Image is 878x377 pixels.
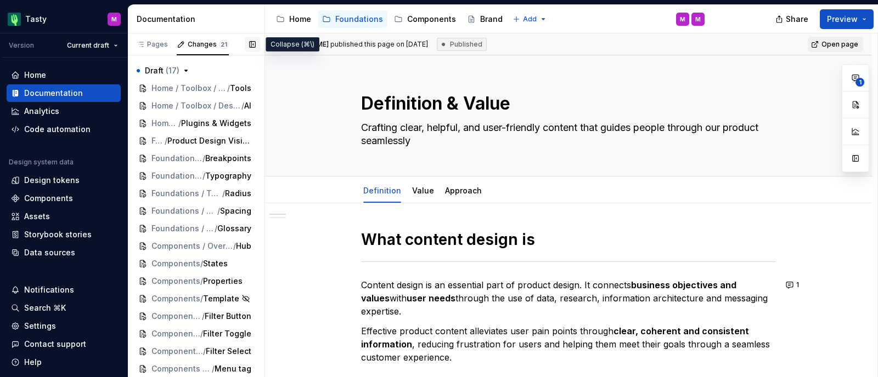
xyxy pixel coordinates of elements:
[134,97,258,115] a: Home / Toolbox / Design Tools/AI
[134,167,258,185] a: Foundations / Tokens/Typography
[151,118,178,129] span: Home / Toolbox / Design Tools
[7,281,121,299] button: Notifications
[266,37,319,52] div: Collapse (⌘\)
[7,335,121,353] button: Contact support
[827,14,858,25] span: Preview
[408,179,438,202] div: Value
[151,100,241,111] span: Home / Toolbox / Design Tools
[509,12,550,27] button: Add
[165,135,167,146] span: /
[134,202,258,220] a: Foundations / Tokens/Spacing
[770,9,815,29] button: Share
[361,278,776,318] p: Content design is an essential part of product design. It connects with through the use of data, ...
[134,115,258,132] a: Home / Toolbox / Design Tools/Plugins & Widgets
[236,241,251,252] span: Hub
[7,226,121,243] a: Storybook stories
[151,170,202,181] span: Foundations / Tokens
[363,186,401,195] a: Definition
[24,339,86,350] div: Contact support
[151,135,165,146] span: Foundations / Design Principles
[24,211,50,222] div: Assets
[7,299,121,317] button: Search ⌘K
[151,293,200,304] span: Components
[24,229,92,240] div: Storybook stories
[361,324,776,364] p: Effective product content alleviates user pain points through , reducing frustration for users an...
[134,255,258,272] a: Components/States
[134,132,258,150] a: Foundations / Design Principles/Product Design Vision
[178,118,181,129] span: /
[24,357,42,368] div: Help
[335,14,383,25] div: Foundations
[7,121,121,138] a: Code automation
[24,302,66,313] div: Search ⌘K
[783,277,804,293] button: 1
[151,258,200,269] span: Components
[205,170,251,181] span: Typography
[220,205,251,216] span: Spacing
[151,205,217,216] span: Foundations / Tokens
[134,79,258,97] a: Home / Toolbox / Design Tools/Tools
[786,14,808,25] span: Share
[318,10,387,28] a: Foundations
[361,230,535,249] strong: What content design is
[203,276,243,287] span: Properties
[134,290,258,307] a: Components/Template
[407,293,455,304] strong: user needs
[217,223,251,234] span: Glossary
[200,276,203,287] span: /
[202,311,205,322] span: /
[463,10,507,28] a: Brand
[151,83,227,94] span: Home / Toolbox / Design Tools
[151,328,200,339] span: Components / Inputs & Selection / Filters
[151,241,233,252] span: Components / Overview
[7,84,121,102] a: Documentation
[145,65,179,76] span: Draft
[205,311,251,322] span: Filter Button
[166,66,179,75] span: ( 17 )
[7,244,121,261] a: Data sources
[217,205,220,216] span: /
[445,186,482,195] a: Approach
[820,9,874,29] button: Preview
[233,241,236,252] span: /
[136,40,168,49] div: Pages
[202,170,205,181] span: /
[151,223,215,234] span: Foundations / Resources
[808,37,863,52] a: Open page
[188,40,229,49] div: Changes
[24,88,83,99] div: Documentation
[390,10,460,28] a: Components
[134,325,258,342] a: Components / Inputs & Selection / Filters/Filter Toggle
[412,186,434,195] a: Value
[151,276,200,287] span: Components
[24,284,74,295] div: Notifications
[796,281,799,289] span: 1
[200,293,203,304] span: /
[2,7,125,31] button: TastyM
[67,41,109,50] span: Current draft
[134,220,258,237] a: Foundations / Resources/Glossary
[437,38,487,51] div: Published
[7,66,121,84] a: Home
[8,13,21,26] img: 5a785b6b-c473-494b-9ba3-bffaf73304c7.png
[241,100,244,111] span: /
[167,135,251,146] span: Product Design Vision
[134,307,258,325] a: Components / Inputs & Selection / Filters/Filter Button
[200,328,203,339] span: /
[230,83,251,94] span: Tools
[695,15,701,24] div: M
[203,346,206,357] span: /
[359,179,406,202] div: Definition
[203,328,251,339] span: Filter Toggle
[219,40,229,49] span: 21
[134,150,258,167] a: Foundations / Design Principles/Breakpoints
[680,15,685,24] div: M
[222,188,225,199] span: /
[7,317,121,335] a: Settings
[9,158,74,167] div: Design system data
[151,311,202,322] span: Components / Inputs & Selection / Filters
[181,118,251,129] span: Plugins & Widgets
[24,175,80,186] div: Design tokens
[7,208,121,225] a: Assets
[202,153,205,164] span: /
